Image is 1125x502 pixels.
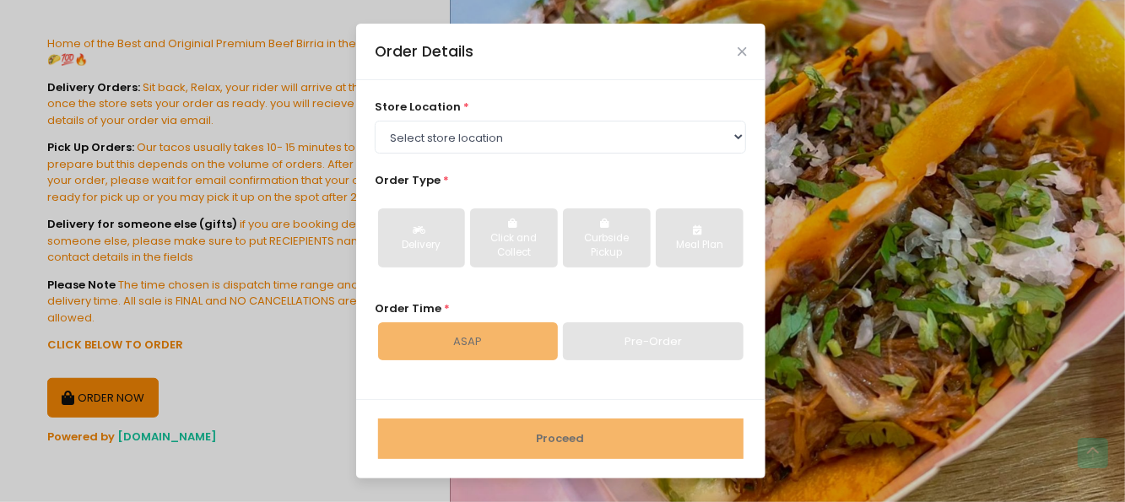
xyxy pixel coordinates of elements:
span: store location [375,99,461,115]
button: Close [738,47,746,56]
div: Curbside Pickup [575,231,638,261]
button: Click and Collect [470,208,557,267]
button: Curbside Pickup [563,208,650,267]
span: Order Time [375,300,441,316]
div: Delivery [390,238,453,253]
button: Proceed [378,418,744,459]
span: Order Type [375,172,441,188]
div: Order Details [375,40,473,62]
button: Delivery [378,208,465,267]
div: Click and Collect [482,231,545,261]
button: Meal Plan [656,208,743,267]
div: Meal Plan [668,238,731,253]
